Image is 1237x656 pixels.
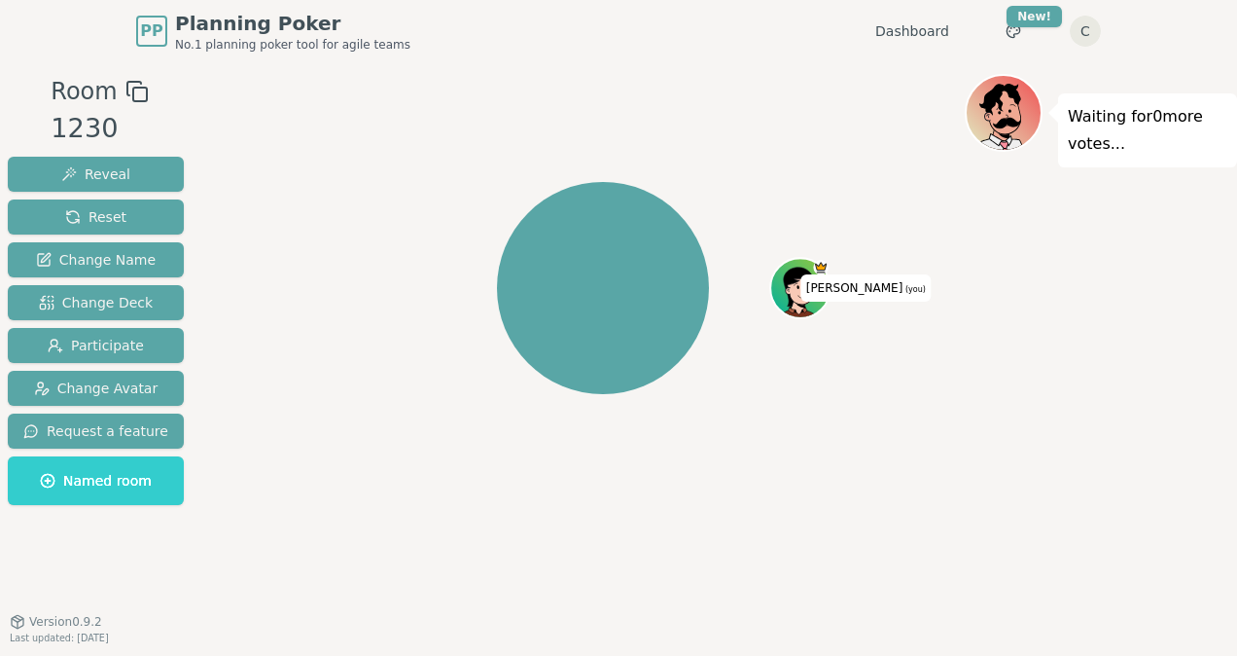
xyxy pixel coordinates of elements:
a: PPPlanning PokerNo.1 planning poker tool for agile teams [136,10,410,53]
span: (you) [902,285,926,294]
span: Room [51,74,117,109]
button: Version0.9.2 [10,614,102,630]
div: New! [1007,6,1062,27]
button: Change Name [8,242,184,277]
span: Change Avatar [34,379,159,398]
span: Click to change your name [801,274,931,302]
button: Request a feature [8,414,184,449]
span: Participate [48,336,144,355]
span: No.1 planning poker tool for agile teams [175,37,410,53]
button: Reveal [8,157,184,192]
span: Planning Poker [175,10,410,37]
span: PP [140,19,162,43]
span: Change Deck [39,293,153,312]
span: Chloe is the host [813,260,828,274]
div: 1230 [51,109,148,149]
span: Reveal [61,164,130,184]
span: Named room [40,471,152,491]
p: Waiting for 0 more votes... [1068,103,1227,158]
button: Reset [8,200,184,235]
button: Click to change your avatar [772,260,829,316]
span: Change Name [36,250,156,270]
button: Participate [8,328,184,363]
span: Request a feature [23,421,168,441]
button: Change Avatar [8,371,184,406]
button: Change Deck [8,285,184,320]
button: C [1070,16,1101,47]
button: New! [996,14,1031,49]
span: Last updated: [DATE] [10,633,109,643]
a: Dashboard [875,21,949,41]
span: Reset [65,207,126,227]
span: Version 0.9.2 [29,614,102,630]
button: Named room [8,456,184,505]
